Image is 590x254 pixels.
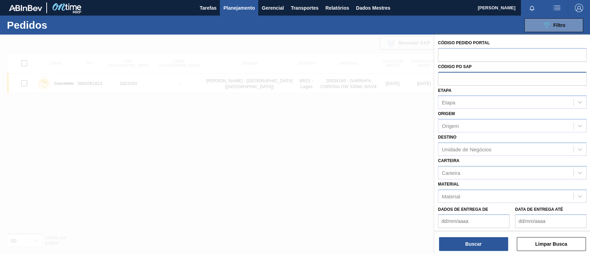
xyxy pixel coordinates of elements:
[291,5,318,11] font: Transportes
[438,88,451,93] font: Etapa
[442,170,460,176] font: Carteira
[438,135,456,140] font: Destino
[553,22,565,28] font: Filtro
[438,158,459,163] font: Carteira
[521,3,543,13] button: Notificações
[515,214,587,228] input: dd/mm/aaaa
[223,5,255,11] font: Planejamento
[438,64,471,69] font: Código PO SAP
[438,111,455,116] font: Origem
[478,5,515,10] font: [PERSON_NAME]
[575,4,583,12] img: Sair
[442,193,460,199] font: Material
[200,5,217,11] font: Tarefas
[442,123,459,129] font: Origem
[438,182,459,187] font: Material
[438,40,490,45] font: Código Pedido Portal
[442,146,491,152] font: Unidade de Negócios
[9,5,42,11] img: TNhmsLtSVTkK8tSr43FrP2fwEKptu5GPRR3wAAAABJRU5ErkJggg==
[356,5,391,11] font: Dados Mestres
[7,19,47,31] font: Pedidos
[438,207,488,212] font: Dados de Entrega de
[438,214,509,228] input: dd/mm/aaaa
[442,100,455,105] font: Etapa
[325,5,349,11] font: Relatórios
[524,18,583,32] button: Filtro
[515,207,563,212] font: Data de Entrega até
[262,5,284,11] font: Gerencial
[553,4,561,12] img: ações do usuário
